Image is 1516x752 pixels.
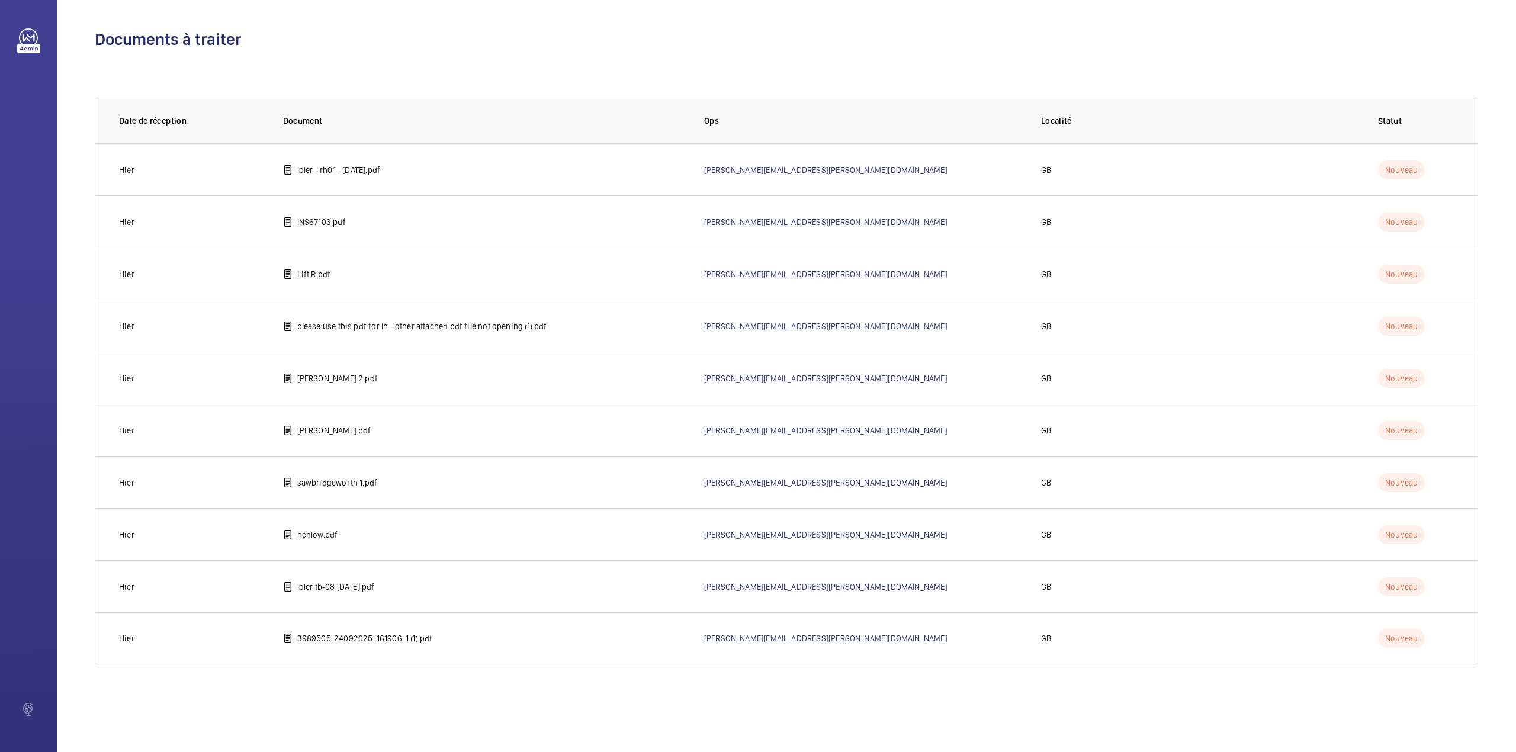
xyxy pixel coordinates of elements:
a: [PERSON_NAME][EMAIL_ADDRESS][PERSON_NAME][DOMAIN_NAME] [704,478,947,487]
p: Nouveau [1378,577,1425,596]
p: GB [1041,216,1051,228]
p: 3989505-24092025_161906_1 (1).pdf [297,632,433,644]
p: Nouveau [1378,213,1425,232]
p: GB [1041,372,1051,384]
p: Hier [119,164,134,176]
p: Nouveau [1378,473,1425,492]
p: Lift R.pdf [297,268,331,280]
p: [PERSON_NAME] 2.pdf [297,372,378,384]
a: [PERSON_NAME][EMAIL_ADDRESS][PERSON_NAME][DOMAIN_NAME] [704,217,947,227]
p: Hier [119,320,134,332]
p: GB [1041,529,1051,541]
p: Nouveau [1378,265,1425,284]
a: [PERSON_NAME][EMAIL_ADDRESS][PERSON_NAME][DOMAIN_NAME] [704,165,947,175]
p: please use this pdf for lh - other attached pdf file not opening (1).pdf [297,320,547,332]
p: Nouveau [1378,317,1425,336]
p: Hier [119,477,134,489]
h1: Documents à traiter [95,28,1478,50]
p: GB [1041,320,1051,332]
p: Hier [119,372,134,384]
p: Hier [119,632,134,644]
p: loler - rh01 - [DATE].pdf [297,164,381,176]
p: Nouveau [1378,369,1425,388]
p: [PERSON_NAME].pdf [297,425,371,436]
a: [PERSON_NAME][EMAIL_ADDRESS][PERSON_NAME][DOMAIN_NAME] [704,426,947,435]
a: [PERSON_NAME][EMAIL_ADDRESS][PERSON_NAME][DOMAIN_NAME] [704,530,947,539]
p: Statut [1378,115,1454,127]
p: Hier [119,268,134,280]
p: Hier [119,425,134,436]
a: [PERSON_NAME][EMAIL_ADDRESS][PERSON_NAME][DOMAIN_NAME] [704,634,947,643]
a: [PERSON_NAME][EMAIL_ADDRESS][PERSON_NAME][DOMAIN_NAME] [704,269,947,279]
p: GB [1041,581,1051,593]
p: Nouveau [1378,629,1425,648]
p: GB [1041,477,1051,489]
p: Nouveau [1378,421,1425,440]
p: henlow.pdf [297,529,338,541]
p: loler tb-08 [DATE].pdf [297,581,375,593]
p: Nouveau [1378,525,1425,544]
p: sawbridgeworth 1.pdf [297,477,378,489]
p: Nouveau [1378,160,1425,179]
p: Document [283,115,685,127]
p: Hier [119,216,134,228]
p: Hier [119,529,134,541]
a: [PERSON_NAME][EMAIL_ADDRESS][PERSON_NAME][DOMAIN_NAME] [704,322,947,331]
p: GB [1041,268,1051,280]
p: Date de réception [119,115,264,127]
p: GB [1041,632,1051,644]
a: [PERSON_NAME][EMAIL_ADDRESS][PERSON_NAME][DOMAIN_NAME] [704,582,947,592]
p: GB [1041,164,1051,176]
p: INS67103.pdf [297,216,346,228]
p: GB [1041,425,1051,436]
p: Ops [704,115,1022,127]
a: [PERSON_NAME][EMAIL_ADDRESS][PERSON_NAME][DOMAIN_NAME] [704,374,947,383]
p: Hier [119,581,134,593]
p: Localité [1041,115,1359,127]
